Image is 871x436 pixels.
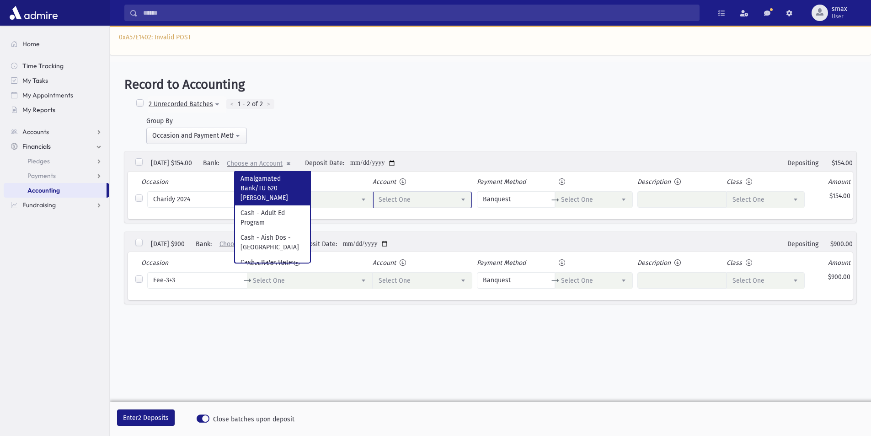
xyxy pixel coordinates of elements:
a: Time Tracking [4,59,109,73]
span: 2 Deposits [138,414,169,422]
span: Payments [27,172,56,180]
span: Choose an Account [227,160,283,167]
span: Accounts [22,128,49,136]
span: Time Tracking [22,62,64,70]
span: Choose an Account [221,155,298,172]
a: Accounting [4,183,107,198]
span: Select One [379,196,411,204]
label: Banquest [477,191,555,208]
a: My Tasks [4,73,109,88]
div: Group By [146,116,247,126]
a: Fundraising [4,198,109,212]
a: My Appointments [4,88,109,102]
span: 1 - 2 of 2 [238,99,263,109]
label: Charidy 2024 [147,191,247,208]
div: < [226,99,238,109]
div: 0xA57E1402: Invalid POST [110,26,871,55]
a: My Reports [4,102,109,117]
img: AdmirePro [7,4,60,22]
span: Occasion [141,259,168,267]
span: Choose an Account [219,240,275,248]
span: Select One [555,191,633,208]
span: My Appointments [22,91,73,99]
th: Class [727,256,807,270]
span: Select One [561,277,593,285]
a: Accounts [4,124,109,139]
button: Occasion and Payment Method [146,128,247,144]
span: My Reports [22,106,55,114]
div: [DATE] $154.00 [151,158,192,168]
span: Home [22,40,40,48]
span: Select One [379,277,411,285]
div: Depositing [784,158,818,168]
div: Deposit Date: [298,239,337,249]
th: Payment Method [475,175,555,189]
div: [DATE] $900 [151,239,185,249]
span: Record to Accounting [124,77,245,92]
div: Depositing [784,239,818,249]
th: Description [635,256,727,270]
div: Occasion and Payment Method [152,131,234,140]
th: Received From [247,256,373,270]
th: Description [635,175,727,189]
li: Amalgamated Bank/TU 620 [PERSON_NAME] [235,171,310,205]
div: Deposit Date: [305,158,344,168]
td: $900.00 [807,270,853,291]
input: Search [138,5,699,21]
div: $154.00 [818,158,853,168]
span: Select One [732,277,764,285]
span: User [832,13,847,20]
div: 2 Unrecorded Batches [149,99,213,109]
div: $900.00 [818,239,853,249]
a: Payments [4,168,109,183]
td: $154.00 [807,189,853,210]
span: Select One [732,196,764,204]
div: > [263,99,274,109]
span: Choose an Account [214,236,290,252]
span: Accounting [27,186,60,194]
span: Pledges [27,157,50,165]
th: Class [727,175,807,189]
a: Pledges [4,154,109,168]
span: Select One [373,191,472,208]
span: Occasion [141,178,168,186]
span: Fundraising [22,201,56,209]
a: Home [4,37,109,51]
span: My Tasks [22,76,48,85]
span: Financials [22,142,51,151]
label: Fee-3+3 [147,272,247,289]
th: Payment Method [475,256,555,270]
span: Fee-3+3 [247,272,373,289]
label: Banquest [477,272,555,289]
button: 2 Unrecorded Batches [148,96,226,113]
li: Cash - Aish Dos - [GEOGRAPHIC_DATA] [235,230,310,255]
a: Financials [4,139,109,154]
th: Amount [807,256,853,270]
div: Bank: [196,236,290,252]
span: Select One [253,277,285,285]
li: Cash - Ba'er Hetev-3356 [235,255,310,280]
span: smax [832,5,847,13]
th: Amount [807,175,853,189]
span: Close batches upon deposit [213,414,294,424]
th: Account [373,256,475,270]
span: Select One [561,196,593,204]
th: Account [373,175,475,189]
span: Select One [373,272,472,289]
div: Bank: [203,155,298,172]
button: Enter2 Deposits [117,409,175,426]
li: Cash - Adult Ed Program [235,205,310,230]
span: Select One [555,272,633,289]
